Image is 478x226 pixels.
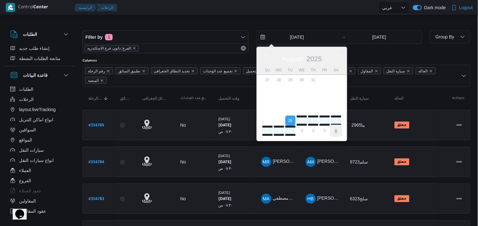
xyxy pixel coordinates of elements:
[218,203,233,207] small: ٠٧:٣٠ ص
[317,196,392,201] span: [PERSON_NAME] [PERSON_NAME]
[203,68,233,75] span: تجميع عدد الوحدات
[19,106,56,113] span: layout.liveTracking
[320,85,330,95] div: day-8
[10,71,70,79] button: قاعدة البيانات
[285,85,295,95] div: day-5
[285,75,295,85] div: day-29
[273,196,327,201] span: مصطفي [PERSON_NAME]
[89,158,104,166] a: #334784
[308,95,318,105] div: day-14
[297,75,307,85] div: day-30
[6,201,27,220] iframe: chat widget
[142,69,146,73] button: Remove تطبيق السائق from selection in this group
[88,96,102,101] span: رقم الرحلة; Sorted in descending order
[384,67,413,74] span: سيارة النقل
[397,160,407,164] b: معلق
[395,158,409,165] span: معلق
[392,93,433,103] button: الحاله
[105,34,113,40] span: 1 active filters
[142,96,169,101] span: تحديد النطاق الجغرافى
[88,77,99,84] span: المنصه
[306,194,316,204] div: Hamadah Bsaioni Ahmad Abwalnasar
[262,116,273,126] div: day-24
[297,85,307,95] div: day-6
[330,125,342,137] div: day-6
[216,93,248,103] button: وقت التحميل
[274,95,284,105] div: day-11
[342,35,346,39] div: →
[8,84,72,94] button: الطلبات
[331,85,341,95] div: day-9
[331,66,341,75] div: Sa
[454,194,464,204] button: Actions
[85,33,103,41] span: Filter by
[19,197,36,205] span: المقاولين
[308,85,318,95] div: day-7
[297,95,307,105] div: day-13
[19,85,33,93] span: الطلبات
[320,75,330,85] div: day-1
[274,126,284,136] div: day-1
[116,67,148,74] span: تطبيق السائق
[263,53,268,58] button: Previous Month
[19,167,31,174] span: العملاء
[308,105,318,116] div: day-21
[395,122,409,129] span: معلق
[218,96,239,101] span: وقت التحميل
[218,197,231,202] b: [DATE]
[191,69,195,73] button: Remove تحديد النطاق الجغرافى from selection in this group
[117,93,133,103] button: تطبيق السائق
[33,5,48,10] b: Center
[407,69,410,73] button: Remove سيارة النقل from selection in this group
[262,85,273,95] div: day-3
[331,95,341,105] div: day-16
[89,121,104,130] a: #334785
[19,44,50,52] span: إنشاء طلب جديد
[350,159,368,164] span: سلم9723
[8,186,72,196] button: عقود العملاء
[75,4,97,11] button: الرئيسيه
[375,69,378,73] button: Remove المقاول from selection in this group
[8,196,72,206] button: المقاولين
[19,116,53,123] span: انواع اماكن التنزيل
[308,126,318,136] div: day-4
[348,31,411,43] input: Press the down key to open a popover containing a calendar.
[8,176,72,186] button: الفروع
[140,93,171,103] button: تحديد النطاق الجغرافى
[103,96,109,101] svg: Sorted in descending order
[180,122,186,128] div: No
[320,66,330,75] div: Fr
[308,194,314,204] span: HB
[6,3,15,12] img: X8yXhbKr1z7QwAAAABJRU5ErkJggg==
[8,135,72,145] button: المواقع
[89,197,104,202] b: # 334783
[180,196,186,202] div: No
[243,67,275,74] span: وقت التحميل
[89,160,104,165] b: # 334784
[89,123,104,128] b: # 334785
[306,55,322,63] div: Button. Open the year selector. 2025 is currently selected.
[151,67,198,74] span: تحديد النطاق الجغرافى
[8,206,72,216] button: عقود المقاولين
[218,160,231,165] b: [DATE]
[246,68,267,75] span: وقت التحميل
[86,93,111,103] button: رقم الرحلةSorted in descending order
[307,157,314,167] span: AM
[19,96,34,103] span: الرحلات
[350,196,368,201] span: سلج6323
[23,30,37,38] h3: الطلبات
[285,116,295,126] div: day-26
[262,75,273,85] div: day-27
[454,120,464,130] button: Actions
[19,177,31,184] span: الفروع
[96,4,117,11] button: الرحلات
[307,55,322,63] span: 2025
[397,197,407,201] b: معلق
[218,190,230,195] small: [DATE]
[308,75,318,85] div: day-31
[218,154,230,158] small: [DATE]
[461,73,467,78] button: Open list of options
[8,104,72,115] button: layout.liveTracking
[218,130,233,134] small: ٠٧:٣٠ ص
[429,69,433,73] button: Remove الحاله from selection in this group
